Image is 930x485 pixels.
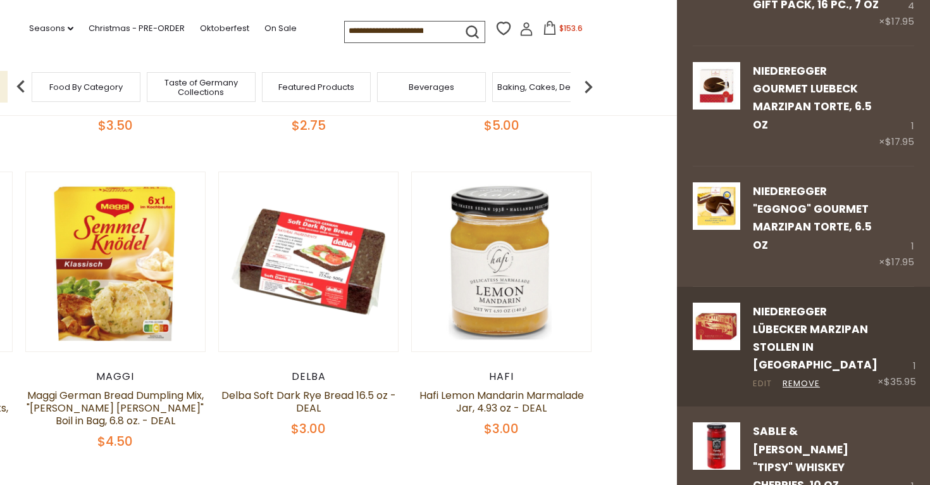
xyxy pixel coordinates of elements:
a: Seasons [29,22,73,35]
div: Delba [218,370,399,383]
a: Food By Category [49,82,123,92]
a: Edit [753,377,772,391]
img: next arrow [576,74,601,99]
img: Niederegger Luebecker Gourmet Marzipan Cake [693,62,740,110]
div: 1 × [877,303,916,391]
a: Taste of Germany Collections [151,78,252,97]
a: Christmas - PRE-ORDER [89,22,185,35]
img: Maggi German Bread Dumpling Mix, "Semmel Knoedel" Boil in Bag, 6.8 oz. - DEAL [26,172,205,351]
span: $4.50 [97,432,133,450]
a: Baking, Cakes, Desserts [497,82,595,92]
span: $2.75 [292,117,326,134]
span: $35.95 [884,375,916,388]
span: $153.6 [559,23,583,34]
a: On Sale [264,22,297,35]
div: 1 × [879,62,914,150]
a: Niederegger Lübecker Marzipan Stollen in Red Tin [693,303,740,391]
img: Niederegger Eggnog Marzipan Torte [693,182,740,230]
span: $3.50 [98,117,133,134]
div: Maggi [25,370,206,383]
div: 1 × [879,182,914,270]
a: Beverages [409,82,454,92]
button: $153.6 [536,21,590,40]
span: $5.00 [484,117,519,134]
img: Sable and Rosenfeld Whiskey Cherries [693,422,740,470]
img: Hafi Lemon Mandarin Marmalade Jar, 4.93 oz - DEAL [412,172,591,351]
a: Featured Products [278,82,354,92]
a: Niederegger Luebecker Gourmet Marzipan Cake [693,62,740,150]
a: Niederegger Gourmet Luebeck Marzipan Torte, 6.5 oz [753,63,872,132]
a: Delba Soft Dark Rye Bread 16.5 oz -DEAL [221,388,396,415]
a: Niederegger Lübecker Marzipan Stollen in [GEOGRAPHIC_DATA] [753,304,877,373]
span: $17.95 [885,15,914,28]
span: $3.00 [291,420,326,438]
a: Niederegger "Eggnog" Gourmet Marzipan Torte, 6.5 oz [753,184,872,253]
img: previous arrow [8,74,34,99]
span: $17.95 [885,255,914,268]
a: Oktoberfest [200,22,249,35]
a: Niederegger Eggnog Marzipan Torte [693,182,740,270]
div: Hafi [411,370,592,383]
a: Hafi Lemon Mandarin Marmalade Jar, 4.93 oz - DEAL [419,388,584,415]
span: $17.95 [885,135,914,148]
span: $3.00 [484,420,519,438]
img: Delba Soft Dark Rye Bread 16.5 oz -DEAL [219,172,398,351]
img: Niederegger Lübecker Marzipan Stollen in Red Tin [693,303,740,350]
a: Maggi German Bread Dumpling Mix, "[PERSON_NAME] [PERSON_NAME]" Boil in Bag, 6.8 oz. - DEAL [27,388,204,428]
a: Remove [783,377,820,391]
